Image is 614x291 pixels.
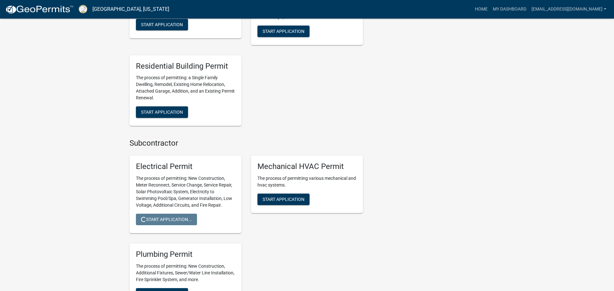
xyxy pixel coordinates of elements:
[136,162,235,171] h5: Electrical Permit
[130,139,363,148] h4: Subcontractor
[136,250,235,259] h5: Plumbing Permit
[141,217,192,222] span: Start Application...
[141,110,183,115] span: Start Application
[136,62,235,71] h5: Residential Building Permit
[472,3,490,15] a: Home
[136,175,235,209] p: The process of permitting: New Construction, Meter Reconnect, Service Change, Service Repair, Sol...
[529,3,609,15] a: [EMAIL_ADDRESS][DOMAIN_NAME]
[92,4,169,15] a: [GEOGRAPHIC_DATA], [US_STATE]
[257,194,310,205] button: Start Application
[141,22,183,27] span: Start Application
[136,19,188,30] button: Start Application
[490,3,529,15] a: My Dashboard
[257,175,357,188] p: The process of permitting various mechanical and hvac systems.
[257,26,310,37] button: Start Application
[79,5,87,13] img: Putnam County, Georgia
[263,28,304,34] span: Start Application
[136,106,188,118] button: Start Application
[136,74,235,101] p: The process of permitting: a Single Family Dwelling, Remodel, Existing Home Relocation, Attached ...
[257,162,357,171] h5: Mechanical HVAC Permit
[263,197,304,202] span: Start Application
[136,214,197,225] button: Start Application...
[136,263,235,283] p: The process of permitting: New Construction, Additional Fixtures, Sewer/Water Line Installation, ...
